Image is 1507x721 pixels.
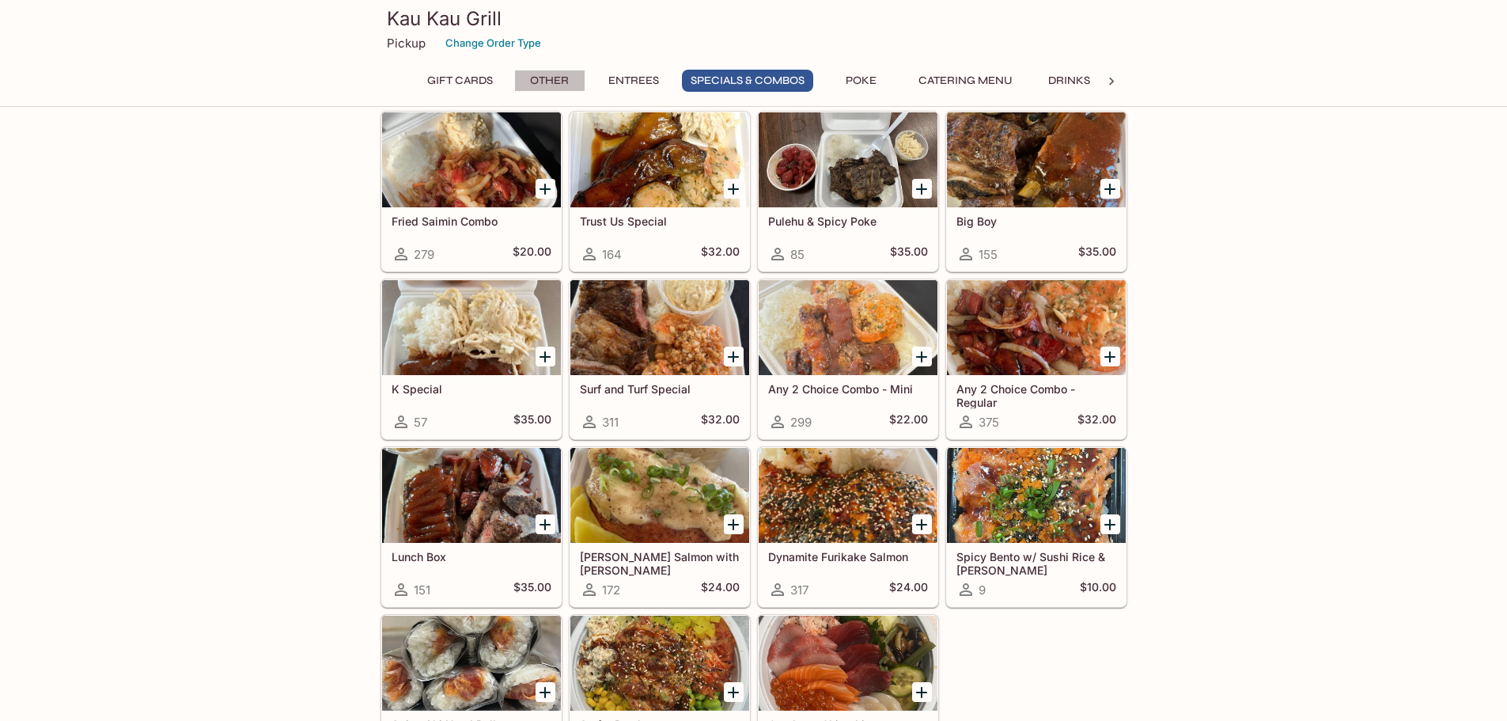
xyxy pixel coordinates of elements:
button: Add Omakase Chirashi [912,682,932,702]
button: Add K Special [536,347,555,366]
a: Trust Us Special164$32.00 [570,112,750,271]
button: Add Trust Us Special [724,179,744,199]
span: 151 [414,582,430,598]
div: Spicy Bento w/ Sushi Rice & Nori [947,448,1126,543]
button: Add Spicy Bento w/ Sushi Rice & Nori [1100,514,1120,534]
h5: Pulehu & Spicy Poke [768,214,928,228]
div: Lunch Box [382,448,561,543]
h5: $20.00 [513,245,551,264]
a: K Special57$35.00 [381,279,562,439]
div: Pulehu & Spicy Poke [759,112,937,207]
h5: $32.00 [701,412,740,431]
a: Spicy Bento w/ Sushi Rice & [PERSON_NAME]9$10.00 [946,447,1126,607]
span: 172 [602,582,620,598]
span: 317 [790,582,808,598]
h5: Dynamite Furikake Salmon [768,550,928,564]
a: Any 2 Choice Combo - Regular375$32.00 [946,279,1126,439]
button: Catering Menu [910,70,1021,92]
div: Surfer Bowl [570,616,749,711]
a: Lunch Box151$35.00 [381,447,562,607]
h5: Spicy Bento w/ Sushi Rice & [PERSON_NAME] [956,550,1116,576]
button: Add Lunch Box [536,514,555,534]
h5: $35.00 [513,412,551,431]
h5: Fried Saimin Combo [392,214,551,228]
span: 299 [790,415,812,430]
span: 375 [979,415,999,430]
button: Add Big Boy [1100,179,1120,199]
h5: [PERSON_NAME] Salmon with [PERSON_NAME] [580,550,740,576]
a: Pulehu & Spicy Poke85$35.00 [758,112,938,271]
span: 57 [414,415,427,430]
button: Gift Cards [418,70,502,92]
h5: Surf and Turf Special [580,382,740,396]
h3: Kau Kau Grill [387,6,1121,31]
h5: Trust Us Special [580,214,740,228]
span: 85 [790,247,805,262]
a: Surf and Turf Special311$32.00 [570,279,750,439]
button: Specials & Combos [682,70,813,92]
div: Big Boy [947,112,1126,207]
button: Add Ora King Salmon with Aburi Garlic Mayo [724,514,744,534]
h5: $35.00 [890,245,928,264]
button: Add Fried Saimin Combo [536,179,555,199]
div: Fried Saimin Combo [382,112,561,207]
h5: $32.00 [1077,412,1116,431]
h5: K Special [392,382,551,396]
button: Add Spicy Ahi Hand Roll [536,682,555,702]
div: Any 2 Choice Combo - Mini [759,280,937,375]
a: Big Boy155$35.00 [946,112,1126,271]
div: K Special [382,280,561,375]
h5: $10.00 [1080,580,1116,599]
div: Surf and Turf Special [570,280,749,375]
a: Any 2 Choice Combo - Mini299$22.00 [758,279,938,439]
a: Fried Saimin Combo279$20.00 [381,112,562,271]
span: 164 [602,247,622,262]
h5: Any 2 Choice Combo - Mini [768,382,928,396]
p: Pickup [387,36,426,51]
a: Dynamite Furikake Salmon317$24.00 [758,447,938,607]
span: 9 [979,582,986,598]
a: [PERSON_NAME] Salmon with [PERSON_NAME]172$24.00 [570,447,750,607]
div: Trust Us Special [570,112,749,207]
div: Any 2 Choice Combo - Regular [947,280,1126,375]
h5: $35.00 [513,580,551,599]
button: Poke [826,70,897,92]
h5: Lunch Box [392,550,551,564]
div: Omakase Chirashi [759,616,937,711]
span: 279 [414,247,434,262]
button: Entrees [598,70,669,92]
span: 155 [979,247,998,262]
div: Dynamite Furikake Salmon [759,448,937,543]
button: Change Order Type [438,31,548,55]
button: Add Dynamite Furikake Salmon [912,514,932,534]
h5: $22.00 [889,412,928,431]
button: Add Surfer Bowl [724,682,744,702]
div: Spicy Ahi Hand Roll [382,616,561,711]
h5: $24.00 [701,580,740,599]
button: Add Pulehu & Spicy Poke [912,179,932,199]
h5: Big Boy [956,214,1116,228]
button: Add Surf and Turf Special [724,347,744,366]
div: Ora King Salmon with Aburi Garlic Mayo [570,448,749,543]
button: Other [514,70,585,92]
button: Add Any 2 Choice Combo - Regular [1100,347,1120,366]
button: Drinks [1034,70,1105,92]
button: Add Any 2 Choice Combo - Mini [912,347,932,366]
h5: $32.00 [701,245,740,264]
h5: $35.00 [1078,245,1116,264]
h5: Any 2 Choice Combo - Regular [956,382,1116,408]
span: 311 [602,415,619,430]
h5: $24.00 [889,580,928,599]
